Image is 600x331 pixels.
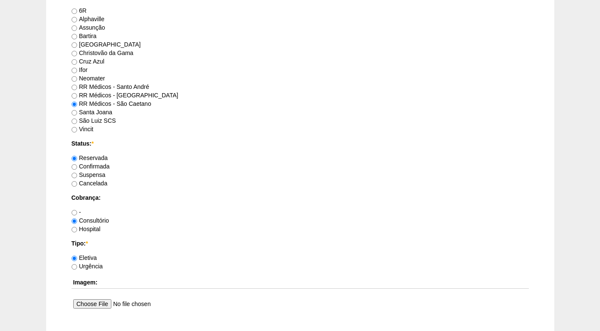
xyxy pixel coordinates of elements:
[72,16,105,22] label: Alphaville
[72,8,77,14] input: 6R
[72,218,77,224] input: Consultório
[72,51,77,56] input: Christovão da Gama
[72,17,77,22] input: Alphaville
[72,85,77,90] input: RR Médicos - Santo André
[72,171,105,178] label: Suspensa
[72,164,77,170] input: Confirmada
[72,193,529,202] label: Cobrança:
[72,239,529,248] label: Tipo:
[72,181,77,187] input: Cancelada
[72,66,88,73] label: Ifor
[72,127,77,132] input: Vincit
[72,254,97,261] label: Eletiva
[72,7,87,14] label: 6R
[72,156,77,161] input: Reservada
[72,126,94,132] label: Vincit
[72,50,133,56] label: Christovão da Gama
[91,140,94,147] span: Este campo é obrigatório.
[72,76,77,82] input: Neomater
[72,100,151,107] label: RR Médicos - São Caetano
[72,173,77,178] input: Suspensa
[72,226,101,232] label: Hospital
[72,34,77,39] input: Bartira
[72,102,77,107] input: RR Médicos - São Caetano
[72,24,105,31] label: Assunção
[72,92,178,99] label: RR Médicos - [GEOGRAPHIC_DATA]
[72,41,141,48] label: [GEOGRAPHIC_DATA]
[72,68,77,73] input: Ifor
[72,264,77,270] input: Urgência
[72,110,77,116] input: Santa Joana
[72,93,77,99] input: RR Médicos - [GEOGRAPHIC_DATA]
[72,263,103,270] label: Urgência
[72,180,108,187] label: Cancelada
[72,117,116,124] label: São Luiz SCS
[72,83,149,90] label: RR Médicos - Santo André
[72,276,529,289] th: Imagem:
[72,210,77,215] input: -
[72,75,105,82] label: Neomater
[72,217,109,224] label: Consultório
[72,227,77,232] input: Hospital
[72,25,77,31] input: Assunção
[72,163,110,170] label: Confirmada
[72,154,108,161] label: Reservada
[72,58,105,65] label: Cruz Azul
[72,256,77,261] input: Eletiva
[72,209,81,215] label: -
[72,139,529,148] label: Status:
[72,109,113,116] label: Santa Joana
[72,33,97,39] label: Bartira
[72,42,77,48] input: [GEOGRAPHIC_DATA]
[72,59,77,65] input: Cruz Azul
[72,119,77,124] input: São Luiz SCS
[86,240,88,247] span: Este campo é obrigatório.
